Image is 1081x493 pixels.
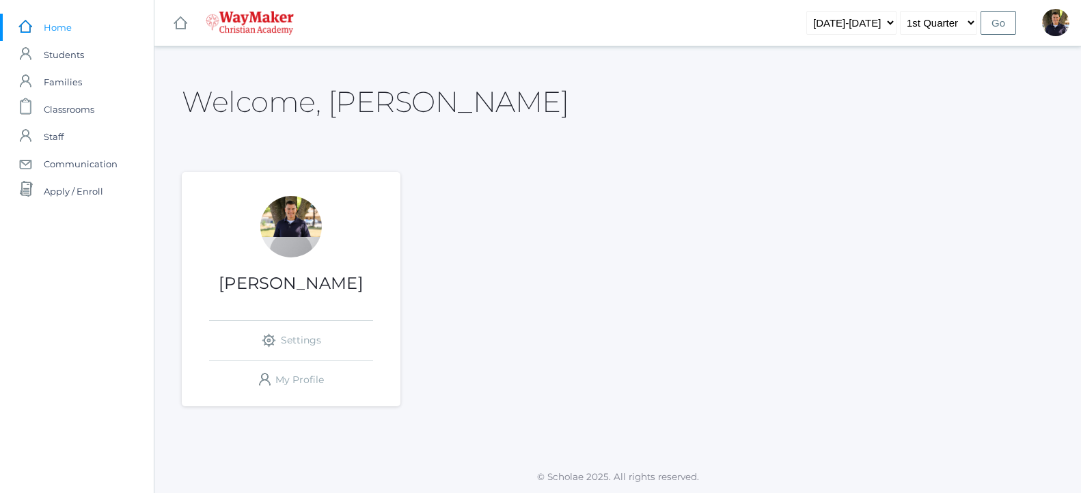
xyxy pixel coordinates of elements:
[981,11,1016,35] input: Go
[154,470,1081,483] p: © Scholae 2025. All rights reserved.
[182,274,400,292] h1: [PERSON_NAME]
[44,123,64,150] span: Staff
[44,178,103,205] span: Apply / Enroll
[260,196,322,257] div: Richard Lepage
[44,14,72,41] span: Home
[206,11,294,35] img: 4_waymaker-logo-stack-white.png
[182,86,569,117] h2: Welcome, [PERSON_NAME]
[44,96,94,123] span: Classrooms
[44,41,84,68] span: Students
[209,361,373,399] a: My Profile
[1042,9,1069,36] div: Richard Lepage
[44,150,118,178] span: Communication
[44,68,82,96] span: Families
[209,321,373,360] a: Settings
